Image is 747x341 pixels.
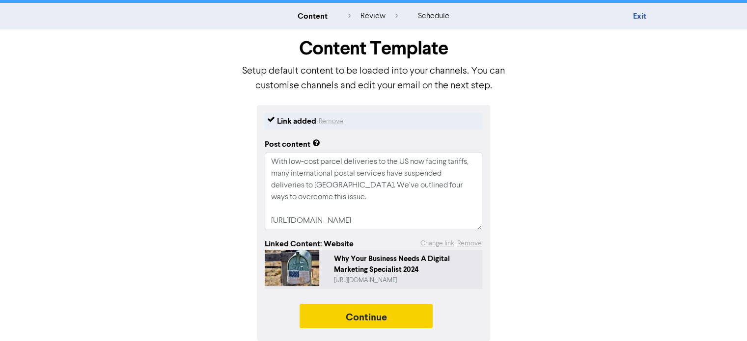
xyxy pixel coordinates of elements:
button: Remove [457,238,482,249]
div: https://www.watermillaccounting.co.uk/business-tips-suspension-of-business-postal-deliveries-to-t... [334,276,478,285]
img: 2PJrhrvyvNyVriYGWXmuJb-a-metal-object-with-a-flag-on-it-FbyRxnLCJTo.jpg [265,250,319,286]
a: Why Your Business Needs A Digital Marketing Specialist 2024[URL][DOMAIN_NAME] [265,250,482,289]
iframe: Chat Widget [698,294,747,341]
div: schedule [418,10,449,22]
div: review [348,10,397,22]
textarea: With low-cost parcel deliveries to the US now facing tariffs, many international postal services ... [265,153,482,230]
p: Setup default content to be loaded into your channels. You can customise channels and edit your e... [241,64,506,93]
div: Why Your Business Needs A Digital Marketing Specialist 2024 [334,254,478,276]
h1: Content Template [241,37,506,60]
button: Continue [300,304,433,328]
button: Remove [318,115,344,127]
div: Post content [265,138,320,150]
button: Change link [420,238,455,249]
div: content [298,10,328,22]
a: Exit [633,11,646,21]
div: Link added [277,115,316,127]
div: Linked Content : Website [265,238,354,250]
